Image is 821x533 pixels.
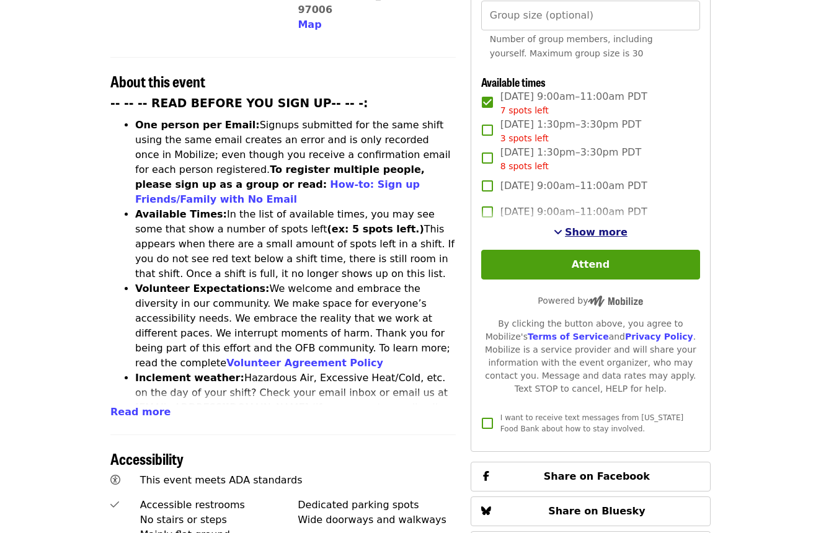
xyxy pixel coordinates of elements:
span: Share on Facebook [544,470,650,482]
strong: -- -- -- READ BEFORE YOU SIGN UP-- -- -: [110,97,368,110]
span: 8 spots left [500,161,549,171]
strong: Available Times: [135,208,227,220]
span: Accessibility [110,447,184,469]
button: Attend [481,250,700,280]
div: Wide doorways and walkways [298,513,456,527]
a: Privacy Policy [625,332,693,341]
span: Powered by [538,296,643,306]
span: Available times [481,74,546,90]
span: [DATE] 9:00am–11:00am PDT [500,205,647,219]
button: Read more [110,405,171,420]
span: [DATE] 9:00am–11:00am PDT [500,178,647,193]
i: universal-access icon [110,474,120,486]
strong: Inclement weather: [135,372,244,384]
li: Hazardous Air, Excessive Heat/Cold, etc. on the day of your shift? Check your email inbox or emai... [135,371,456,445]
span: I want to receive text messages from [US_STATE] Food Bank about how to stay involved. [500,413,683,433]
span: This event meets ADA standards [140,474,303,486]
span: [DATE] 1:30pm–3:30pm PDT [500,117,641,145]
div: Dedicated parking spots [298,498,456,513]
span: [DATE] 1:30pm–3:30pm PDT [500,145,641,173]
div: By clicking the button above, you agree to Mobilize's and . Mobilize is a service provider and wi... [481,317,700,395]
span: Share on Bluesky [548,505,646,517]
strong: To register multiple people, please sign up as a group or read: [135,164,425,190]
a: Volunteer Agreement Policy [226,357,383,369]
span: Show more [565,226,628,238]
div: Accessible restrooms [140,498,298,513]
li: Signups submitted for the same shift using the same email creates an error and is only recorded o... [135,118,456,207]
button: Map [298,17,321,32]
i: check icon [110,499,119,511]
button: Share on Facebook [471,462,711,491]
span: 3 spots left [500,133,549,143]
input: [object Object] [481,1,700,30]
a: How-to: Sign up Friends/Family with No Email [135,178,420,205]
span: Number of group members, including yourself. Maximum group size is 30 [490,34,653,58]
span: 7 spots left [500,105,549,115]
span: [DATE] 9:00am–11:00am PDT [500,89,647,117]
span: Read more [110,406,171,418]
strong: (ex: 5 spots left.) [327,223,424,235]
button: See more timeslots [554,225,628,240]
li: We welcome and embrace the diversity in our community. We make space for everyone’s accessibility... [135,281,456,371]
strong: Volunteer Expectations: [135,283,270,294]
img: Powered by Mobilize [588,296,643,307]
div: No stairs or steps [140,513,298,527]
span: Map [298,19,321,30]
button: Share on Bluesky [471,496,711,526]
a: Terms of Service [528,332,609,341]
li: In the list of available times, you may see some that show a number of spots left This appears wh... [135,207,456,281]
strong: One person per Email: [135,119,260,131]
span: About this event [110,70,205,92]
